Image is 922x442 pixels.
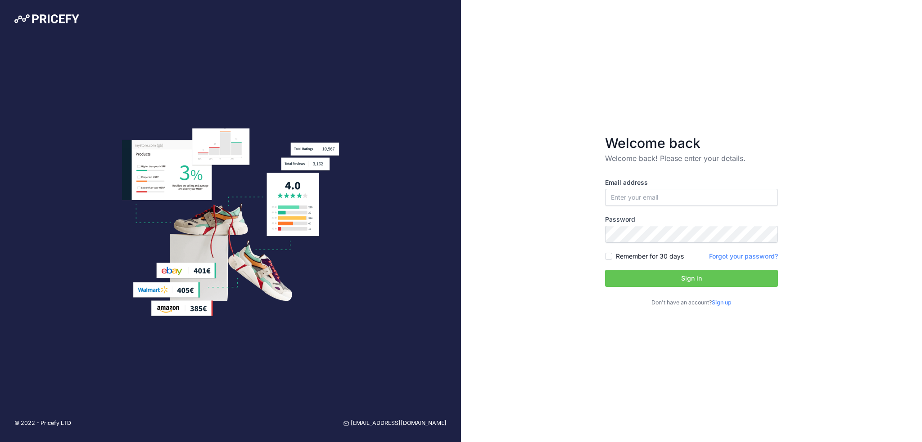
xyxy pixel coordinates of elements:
[605,178,778,187] label: Email address
[605,215,778,224] label: Password
[605,135,778,151] h3: Welcome back
[14,419,71,428] p: © 2022 - Pricefy LTD
[605,270,778,287] button: Sign in
[709,252,778,260] a: Forgot your password?
[712,299,732,306] a: Sign up
[605,299,778,307] p: Don't have an account?
[14,14,79,23] img: Pricefy
[343,419,447,428] a: [EMAIL_ADDRESS][DOMAIN_NAME]
[605,153,778,164] p: Welcome back! Please enter your details.
[605,189,778,206] input: Enter your email
[616,252,684,261] label: Remember for 30 days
